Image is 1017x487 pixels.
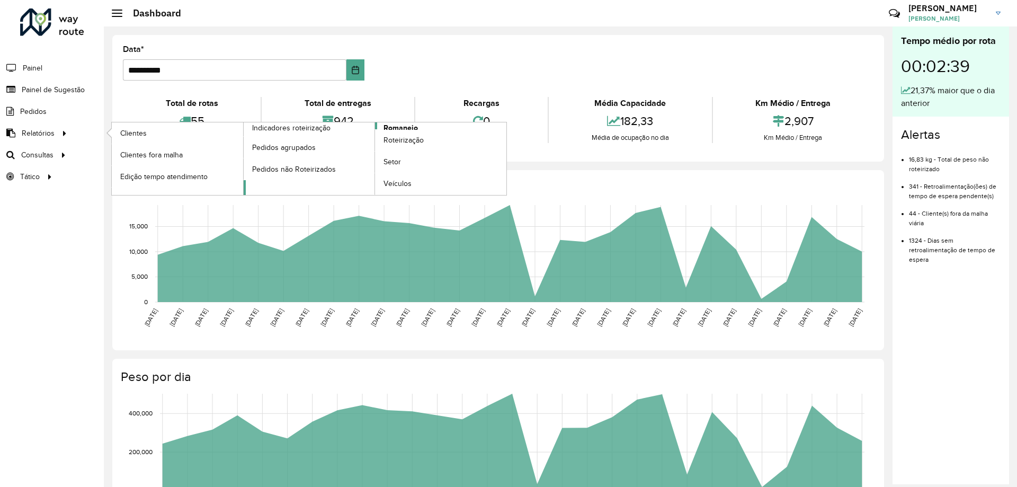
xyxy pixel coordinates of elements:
[772,307,787,327] text: [DATE]
[901,48,1001,84] div: 00:02:39
[847,307,863,327] text: [DATE]
[797,307,813,327] text: [DATE]
[822,307,837,327] text: [DATE]
[112,144,243,165] a: Clientes fora malha
[346,59,365,81] button: Choose Date
[22,128,55,139] span: Relatórios
[294,307,309,327] text: [DATE]
[909,147,1001,174] li: 16,83 kg - Total de peso não roteirizado
[383,122,418,134] span: Romaneio
[646,307,662,327] text: [DATE]
[252,122,331,134] span: Indicadores roteirização
[551,110,709,132] div: 182,33
[908,3,988,13] h3: [PERSON_NAME]
[129,248,148,255] text: 10,000
[546,307,561,327] text: [DATE]
[901,127,1001,143] h4: Alertas
[144,298,148,305] text: 0
[131,273,148,280] text: 5,000
[122,7,181,19] h2: Dashboard
[370,307,385,327] text: [DATE]
[129,223,148,230] text: 15,000
[375,152,506,173] a: Setor
[747,307,762,327] text: [DATE]
[129,448,153,455] text: 200,000
[908,14,988,23] span: [PERSON_NAME]
[20,106,47,117] span: Pedidos
[909,174,1001,201] li: 341 - Retroalimentação(ões) de tempo de espera pendente(s)
[716,97,871,110] div: Km Médio / Entrega
[901,84,1001,110] div: 21,37% maior que o dia anterior
[383,135,424,146] span: Roteirização
[418,110,545,132] div: 0
[909,228,1001,264] li: 1324 - Dias sem retroalimentação de tempo de espera
[129,410,153,417] text: 400,000
[123,43,144,56] label: Data
[120,149,183,161] span: Clientes fora malha
[395,307,410,327] text: [DATE]
[570,307,586,327] text: [DATE]
[495,307,511,327] text: [DATE]
[120,171,208,182] span: Edição tempo atendimento
[445,307,460,327] text: [DATE]
[716,132,871,143] div: Km Médio / Entrega
[22,84,85,95] span: Painel de Sugestão
[383,156,401,167] span: Setor
[112,122,375,195] a: Indicadores roteirização
[344,307,360,327] text: [DATE]
[716,110,871,132] div: 2,907
[697,307,712,327] text: [DATE]
[375,173,506,194] a: Veículos
[252,164,336,175] span: Pedidos não Roteirizados
[901,34,1001,48] div: Tempo médio por rota
[23,63,42,74] span: Painel
[21,149,53,161] span: Consultas
[264,110,411,132] div: 942
[383,178,412,189] span: Veículos
[121,369,873,385] h4: Peso por dia
[596,307,611,327] text: [DATE]
[909,201,1001,228] li: 44 - Cliente(s) fora da malha viária
[168,307,184,327] text: [DATE]
[269,307,284,327] text: [DATE]
[120,128,147,139] span: Clientes
[319,307,335,327] text: [DATE]
[244,307,259,327] text: [DATE]
[193,307,209,327] text: [DATE]
[264,97,411,110] div: Total de entregas
[883,2,906,25] a: Contato Rápido
[20,171,40,182] span: Tático
[551,132,709,143] div: Média de ocupação no dia
[244,137,375,158] a: Pedidos agrupados
[420,307,435,327] text: [DATE]
[126,110,258,132] div: 55
[470,307,485,327] text: [DATE]
[143,307,158,327] text: [DATE]
[126,97,258,110] div: Total de rotas
[252,142,316,153] span: Pedidos agrupados
[671,307,686,327] text: [DATE]
[418,97,545,110] div: Recargas
[244,122,507,195] a: Romaneio
[219,307,234,327] text: [DATE]
[621,307,636,327] text: [DATE]
[244,158,375,180] a: Pedidos não Roteirizados
[551,97,709,110] div: Média Capacidade
[375,130,506,151] a: Roteirização
[112,166,243,187] a: Edição tempo atendimento
[721,307,737,327] text: [DATE]
[520,307,536,327] text: [DATE]
[112,122,243,144] a: Clientes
